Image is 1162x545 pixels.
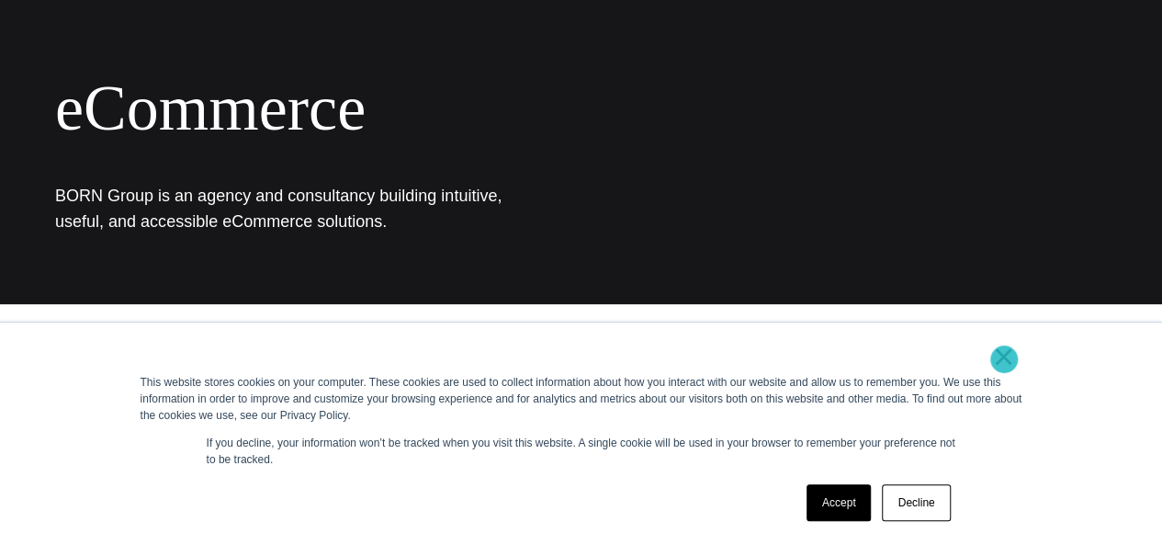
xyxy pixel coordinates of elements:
p: If you decline, your information won’t be tracked when you visit this website. A single cookie wi... [207,435,956,468]
div: eCommerce [55,71,827,146]
h1: BORN Group is an agency and consultancy building intuitive, useful, and accessible eCommerce solu... [55,183,524,234]
a: × [993,348,1015,365]
a: Accept [807,484,872,521]
div: This website stores cookies on your computer. These cookies are used to collect information about... [141,374,1022,424]
a: Decline [882,484,950,521]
